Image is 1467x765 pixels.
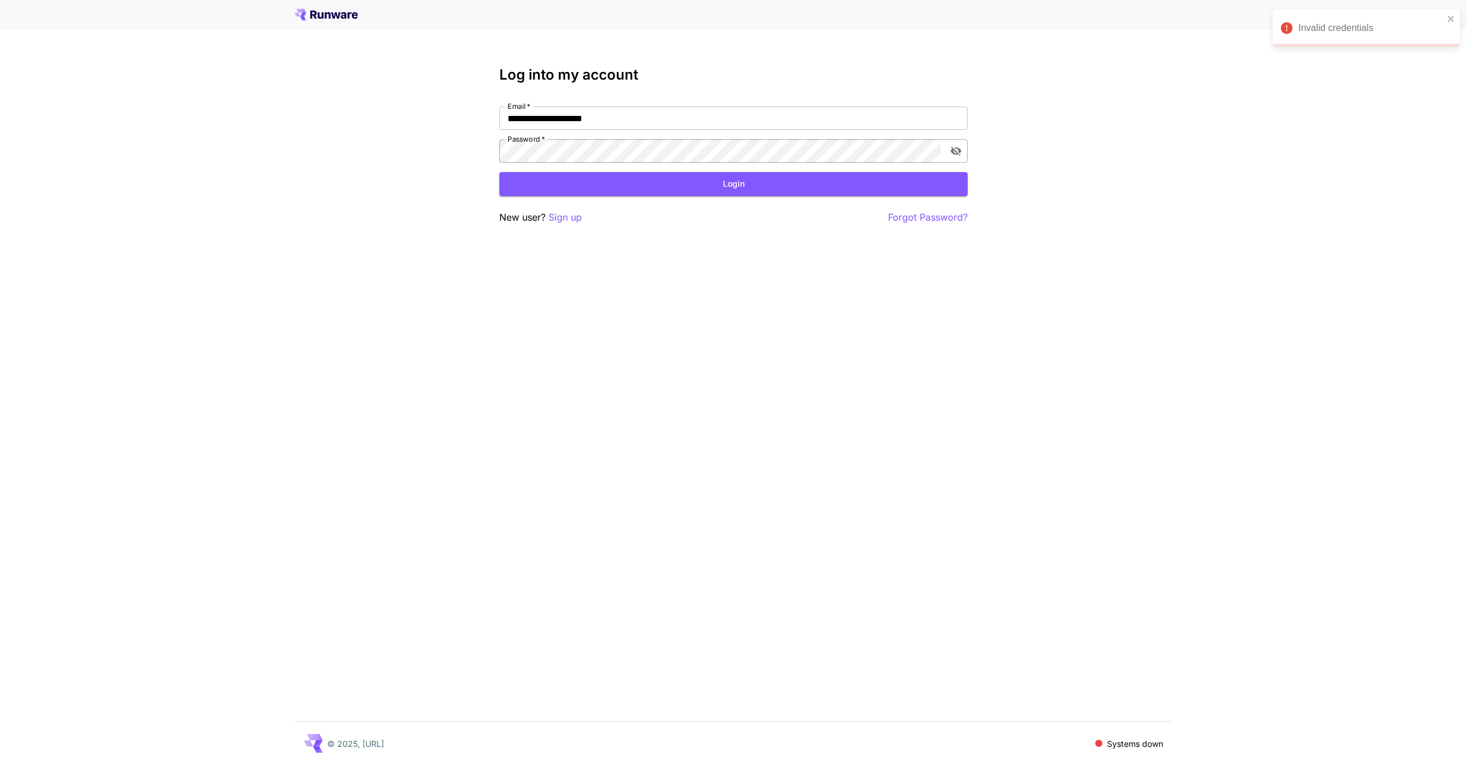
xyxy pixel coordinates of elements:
p: Systems down [1107,737,1163,750]
label: Password [508,134,545,144]
button: close [1447,14,1455,23]
p: New user? [499,210,582,225]
button: toggle password visibility [945,140,966,162]
h3: Log into my account [499,67,968,83]
button: Sign up [549,210,582,225]
label: Email [508,101,530,111]
button: Forgot Password? [888,210,968,225]
button: Login [499,172,968,196]
p: © 2025, [URL] [327,737,384,750]
div: Invalid credentials [1298,21,1444,35]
